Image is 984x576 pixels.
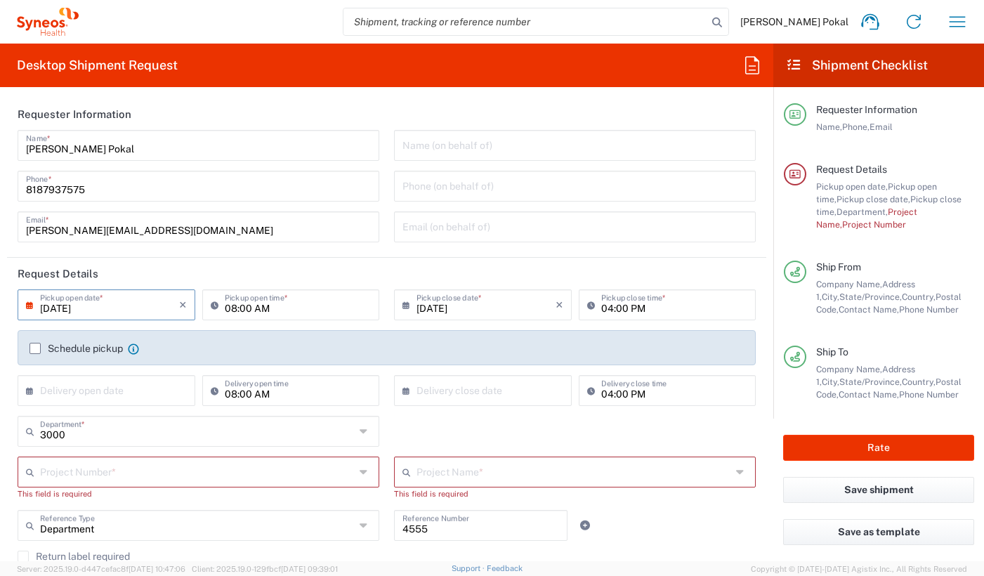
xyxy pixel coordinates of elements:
i: × [179,294,187,316]
span: Country, [902,292,936,302]
button: Save as template [783,519,974,545]
span: Copyright © [DATE]-[DATE] Agistix Inc., All Rights Reserved [751,563,967,575]
button: Rate [783,435,974,461]
h2: Desktop Shipment Request [17,57,178,74]
a: Support [452,564,487,572]
span: Contact Name, [839,389,899,400]
span: Email [870,122,893,132]
span: Pickup open date, [816,181,888,192]
span: [DATE] 09:39:01 [281,565,338,573]
span: Company Name, [816,279,882,289]
input: Shipment, tracking or reference number [343,8,707,35]
span: Phone Number [899,304,959,315]
span: Ship To [816,346,848,358]
span: Department, [837,207,888,217]
span: [DATE] 10:47:06 [129,565,185,573]
span: Name, [816,122,842,132]
span: Request Details [816,164,887,175]
span: Requester Information [816,104,917,115]
label: Return label required [18,551,130,562]
span: Contact Name, [839,304,899,315]
span: Phone, [842,122,870,132]
span: Client: 2025.19.0-129fbcf [192,565,338,573]
span: Company Name, [816,364,882,374]
a: Feedback [487,564,523,572]
span: Phone Number [899,389,959,400]
h2: Shipment Checklist [786,57,928,74]
h2: Requester Information [18,107,131,122]
div: This field is required [18,487,379,500]
span: Project Number [842,219,906,230]
span: Country, [902,377,936,387]
i: × [556,294,563,316]
span: State/Province, [839,377,902,387]
span: Server: 2025.19.0-d447cefac8f [17,565,185,573]
span: City, [822,292,839,302]
label: Schedule pickup [29,343,123,354]
span: State/Province, [839,292,902,302]
span: Pickup close date, [837,194,910,204]
a: Add Reference [575,516,595,535]
button: Save shipment [783,477,974,503]
div: This field is required [394,487,756,500]
span: [PERSON_NAME] Pokal [740,15,848,28]
span: Ship From [816,261,861,273]
h2: Request Details [18,267,98,281]
span: City, [822,377,839,387]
